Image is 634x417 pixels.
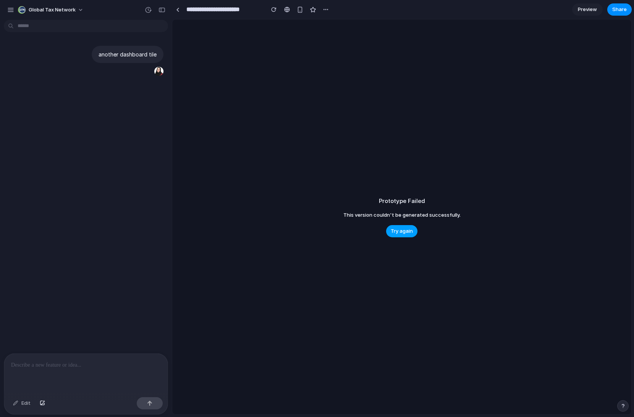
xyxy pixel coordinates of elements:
span: Global Tax Network [29,6,76,14]
button: Global Tax Network [15,4,87,16]
span: Preview [578,6,597,13]
h2: Prototype Failed [379,197,425,206]
span: Try again [391,227,413,235]
a: Preview [572,3,603,16]
span: This version couldn't be generated successfully. [343,211,461,219]
button: Share [607,3,632,16]
button: Try again [386,225,417,237]
span: Share [612,6,627,13]
p: another dashboard tile [99,50,157,58]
